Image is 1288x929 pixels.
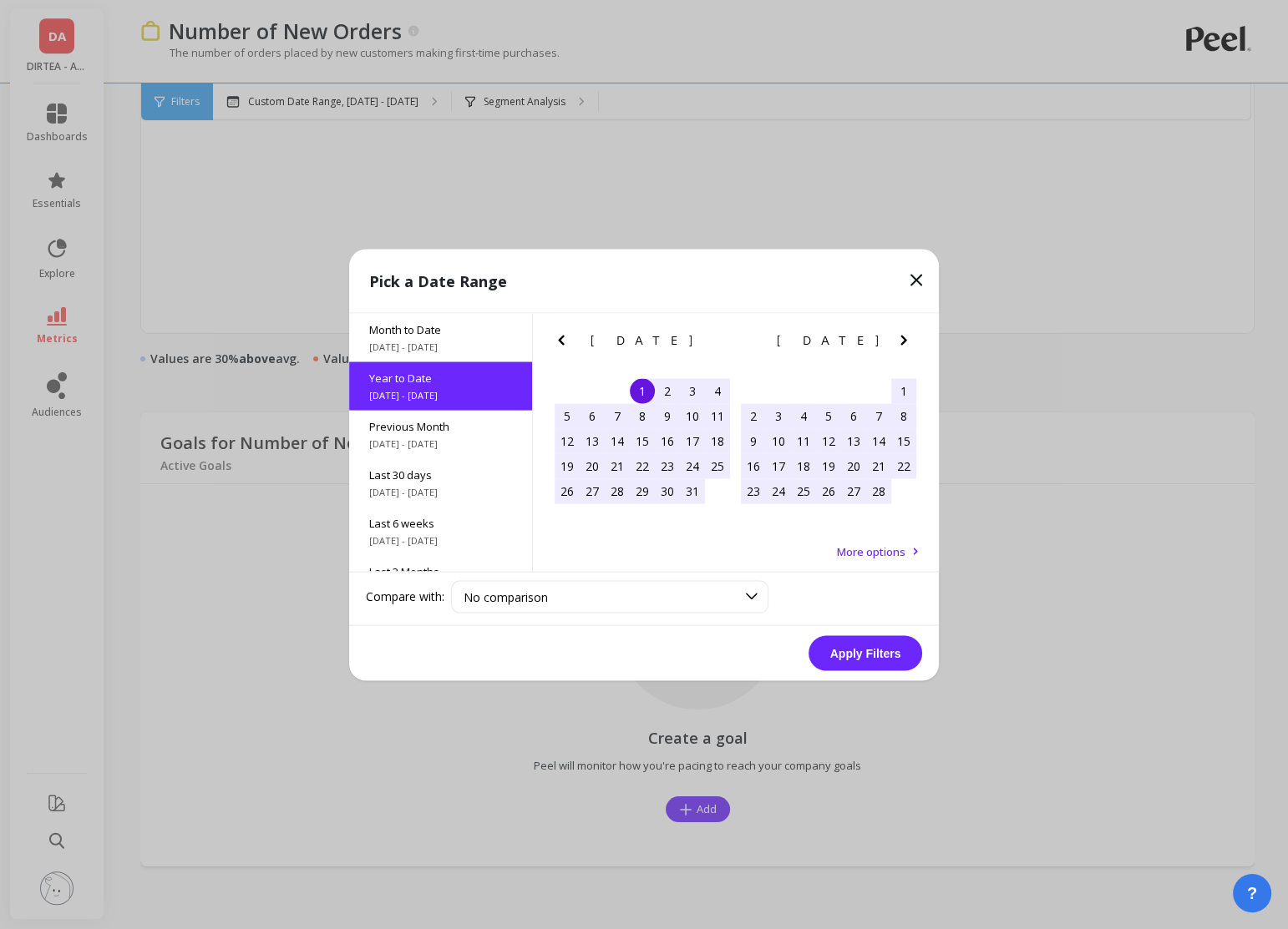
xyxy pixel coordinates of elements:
span: No comparison [464,588,548,604]
div: Choose Monday, January 27th, 2025 [580,478,605,503]
button: ? [1233,874,1271,912]
div: Choose Friday, February 28th, 2025 [866,478,891,503]
div: Choose Sunday, January 12th, 2025 [555,428,580,453]
div: Choose Sunday, February 9th, 2025 [741,428,766,453]
div: Choose Tuesday, January 7th, 2025 [605,403,630,428]
span: Last 3 Months [369,563,512,578]
div: Choose Sunday, January 19th, 2025 [555,453,580,478]
div: Choose Tuesday, February 11th, 2025 [791,428,816,453]
label: Compare with: [366,588,444,605]
div: Choose Saturday, February 15th, 2025 [891,428,916,453]
div: Choose Monday, February 3rd, 2025 [766,403,791,428]
span: More options [837,543,905,558]
button: Previous Month [551,330,578,356]
span: Month to Date [369,321,512,336]
span: Year to Date [369,370,512,385]
div: Choose Saturday, February 1st, 2025 [891,378,916,403]
div: Choose Monday, February 10th, 2025 [766,428,791,453]
div: Choose Saturday, January 18th, 2025 [705,428,730,453]
div: Choose Saturday, February 8th, 2025 [891,403,916,428]
div: Choose Thursday, January 30th, 2025 [655,478,680,503]
span: [DATE] - [DATE] [369,485,512,498]
button: Next Month [894,330,920,356]
div: Choose Thursday, February 6th, 2025 [841,403,866,428]
div: Choose Friday, February 21st, 2025 [866,453,891,478]
div: Choose Friday, January 10th, 2025 [680,403,705,428]
div: Choose Friday, January 3rd, 2025 [680,378,705,403]
div: Choose Monday, January 6th, 2025 [580,403,605,428]
div: Choose Thursday, January 2nd, 2025 [655,378,680,403]
div: Choose Saturday, January 4th, 2025 [705,378,730,403]
div: Choose Sunday, February 23rd, 2025 [741,478,766,503]
div: Choose Sunday, January 5th, 2025 [555,403,580,428]
button: Previous Month [738,330,764,356]
div: Choose Wednesday, January 1st, 2025 [630,378,655,403]
div: Choose Saturday, February 22nd, 2025 [891,453,916,478]
span: [DATE] [777,333,881,346]
div: Choose Tuesday, January 21st, 2025 [605,453,630,478]
div: Choose Monday, January 13th, 2025 [580,428,605,453]
span: Previous Month [369,418,512,433]
div: Choose Friday, January 31st, 2025 [680,478,705,503]
div: Choose Friday, February 14th, 2025 [866,428,891,453]
div: Choose Wednesday, February 19th, 2025 [816,453,841,478]
span: Last 6 weeks [369,515,512,530]
span: [DATE] - [DATE] [369,437,512,450]
div: Choose Monday, January 20th, 2025 [580,453,605,478]
span: Last 30 days [369,467,512,482]
div: Choose Wednesday, February 5th, 2025 [816,403,841,428]
span: ? [1247,881,1257,905]
div: Choose Thursday, January 16th, 2025 [655,428,680,453]
div: Choose Tuesday, February 18th, 2025 [791,453,816,478]
div: month 2025-01 [555,378,730,503]
div: Choose Tuesday, January 28th, 2025 [605,478,630,503]
div: Choose Tuesday, January 14th, 2025 [605,428,630,453]
button: Apply Filters [809,635,922,670]
div: Choose Thursday, January 23rd, 2025 [655,453,680,478]
div: Choose Tuesday, February 25th, 2025 [791,478,816,503]
div: Choose Wednesday, January 22nd, 2025 [630,453,655,478]
span: [DATE] - [DATE] [369,533,512,547]
div: Choose Wednesday, January 8th, 2025 [630,403,655,428]
div: Choose Saturday, January 11th, 2025 [705,403,730,428]
div: Choose Wednesday, January 15th, 2025 [630,428,655,453]
p: Pick a Date Range [369,269,507,292]
div: Choose Sunday, February 16th, 2025 [741,453,766,478]
span: [DATE] - [DATE] [369,388,512,401]
div: Choose Sunday, January 26th, 2025 [555,478,580,503]
div: Choose Friday, February 7th, 2025 [866,403,891,428]
div: Choose Monday, February 17th, 2025 [766,453,791,478]
div: Choose Friday, January 24th, 2025 [680,453,705,478]
div: Choose Thursday, February 27th, 2025 [841,478,866,503]
button: Next Month [707,330,734,356]
div: Choose Tuesday, February 4th, 2025 [791,403,816,428]
div: Choose Monday, February 24th, 2025 [766,478,791,503]
div: Choose Wednesday, February 26th, 2025 [816,478,841,503]
div: Choose Wednesday, February 12th, 2025 [816,428,841,453]
div: Choose Saturday, January 25th, 2025 [705,453,730,478]
div: Choose Thursday, February 20th, 2025 [841,453,866,478]
div: Choose Thursday, February 13th, 2025 [841,428,866,453]
div: Choose Sunday, February 2nd, 2025 [741,403,766,428]
div: month 2025-02 [741,378,916,503]
div: Choose Thursday, January 9th, 2025 [655,403,680,428]
span: [DATE] [591,333,695,346]
div: Choose Friday, January 17th, 2025 [680,428,705,453]
div: Choose Wednesday, January 29th, 2025 [630,478,655,503]
span: [DATE] - [DATE] [369,340,512,353]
